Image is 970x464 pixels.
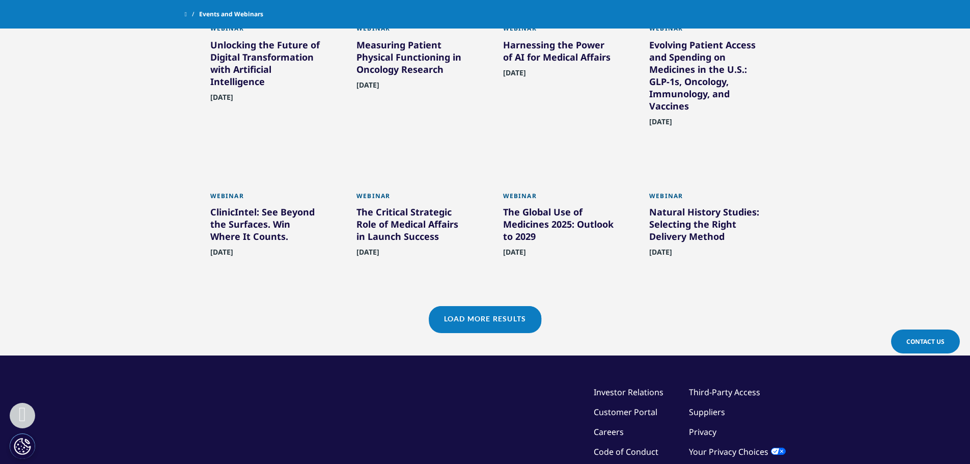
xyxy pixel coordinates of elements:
[210,24,321,125] a: Webinar Unlocking the Future of Digital Transformation with Artificial Intelligence [DATE]
[210,39,321,92] div: Unlocking the Future of Digital Transformation with Artificial Intelligence
[689,446,786,457] a: Your Privacy Choices
[356,192,467,281] a: Webinar The Critical Strategic Role of Medical Affairs in Launch Success [DATE]
[356,39,467,79] div: Measuring Patient Physical Functioning in Oncology Research
[649,192,760,281] a: Webinar Natural History Studies: Selecting the Right Delivery Method [DATE]
[356,24,467,38] div: Webinar
[210,192,321,206] div: Webinar
[649,206,760,247] div: Natural History Studies: Selecting the Right Delivery Method
[649,24,760,38] div: Webinar
[594,387,663,398] a: Investor Relations
[689,406,725,418] a: Suppliers
[689,387,760,398] a: Third-Party Access
[356,206,467,247] div: The Critical Strategic Role of Medical Affairs in Launch Success
[210,92,233,108] span: [DATE]
[503,206,614,247] div: The Global Use of Medicines 2025: Outlook to 2029
[649,247,672,263] span: [DATE]
[503,192,614,206] div: Webinar
[649,117,672,132] span: [DATE]
[594,406,657,418] a: Customer Portal
[10,433,35,459] button: Cookies Settings
[594,426,624,438] a: Careers
[356,24,467,113] a: Webinar Measuring Patient Physical Functioning in Oncology Research [DATE]
[210,192,321,281] a: Webinar ClinicIntel: See Beyond the Surfaces. Win Where It Counts. [DATE]
[429,306,541,331] a: Load More Results
[649,192,760,206] div: Webinar
[356,192,467,206] div: Webinar
[503,39,614,67] div: Harnessing the Power of AI for Medical Affairs
[210,247,233,263] span: [DATE]
[503,247,526,263] span: [DATE]
[210,24,321,38] div: Webinar
[649,24,760,150] a: Webinar Evolving Patient Access and Spending on Medicines in the U.S.: GLP-1s, Oncology, Immunolo...
[649,39,760,116] div: Evolving Patient Access and Spending on Medicines in the U.S.: GLP-1s, Oncology, Immunology, and ...
[503,192,614,281] a: Webinar The Global Use of Medicines 2025: Outlook to 2029 [DATE]
[356,247,379,263] span: [DATE]
[199,5,263,23] span: Events and Webinars
[356,80,379,96] span: [DATE]
[503,68,526,84] span: [DATE]
[906,337,945,346] span: Contact Us
[503,24,614,101] a: Webinar Harnessing the Power of AI for Medical Affairs [DATE]
[689,426,716,438] a: Privacy
[210,206,321,247] div: ClinicIntel: See Beyond the Surfaces. Win Where It Counts.
[891,330,960,353] a: Contact Us
[594,446,658,457] a: Code of Conduct
[503,24,614,38] div: Webinar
